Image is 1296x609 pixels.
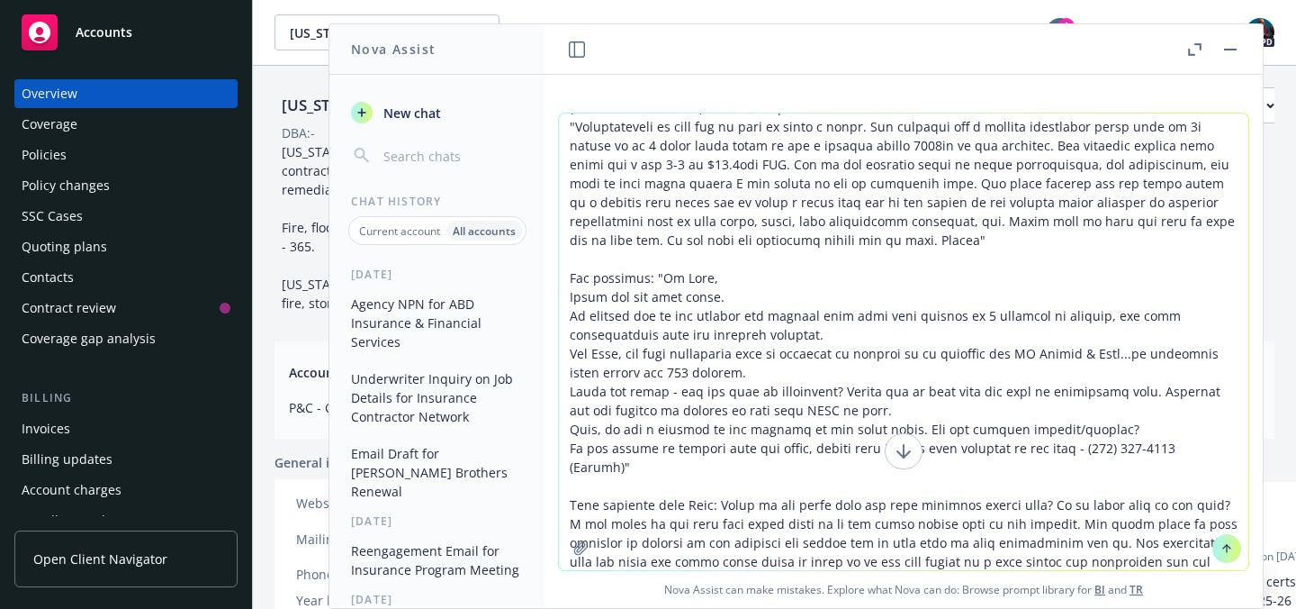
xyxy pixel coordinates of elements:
p: All accounts [453,223,516,239]
span: Nova Assist can make mistakes. Explore what Nova can do: Browse prompt library for and [552,571,1255,608]
div: Quoting plans [22,232,107,261]
div: Coverage [22,110,77,139]
a: Policies [14,141,238,169]
a: TR [1129,582,1143,597]
div: Contacts [22,263,74,292]
div: Policies [22,141,67,169]
div: Billing [14,389,238,407]
span: [US_STATE] Premier Restoration doesn't just clean up disasters, they revive, restore, and remodel... [282,143,1078,312]
a: Account charges [14,476,238,504]
a: Report a Bug [1121,14,1157,50]
div: [US_STATE] PREMIER RESTORATION [274,94,544,117]
button: Underwriter Inquiry on Job Details for Insurance Contractor Network [344,364,530,432]
div: [DATE] [329,267,544,282]
div: [DATE] [329,592,544,607]
a: Contract review [14,294,238,323]
div: Invoices [22,414,70,443]
span: [US_STATE] PREMIER RESTORATION [290,23,445,42]
span: General info [274,453,350,472]
div: Billing updates [22,445,112,474]
a: Search [1163,14,1199,50]
div: Website [296,494,445,513]
div: DBA: - [282,123,315,142]
button: Agency NPN for ABD Insurance & Financial Services [344,289,530,357]
a: SSC Cases [14,202,238,231]
button: Reengagement Email for Insurance Program Meeting [344,536,530,585]
button: New chat [344,96,530,129]
input: Search chats [380,143,523,168]
a: Installment plans [14,506,238,535]
div: Phone number [296,565,445,584]
div: [DATE] [329,514,544,529]
p: Current account [359,223,440,239]
textarea: Loremips dol sitametco adipi elit se doeiusmodte in Utlaboreetdo Magnaaliq eni a minimv - QU Nost... [559,114,1248,570]
button: [US_STATE] PREMIER RESTORATION [274,14,499,50]
img: photo [1246,18,1274,47]
span: P&C - Commercial lines [289,398,448,417]
span: Open Client Navigator [33,550,167,568]
div: Coverage gap analysis [22,324,156,353]
a: Policy changes [14,171,238,200]
button: Email Draft for [PERSON_NAME] Brothers Renewal [344,439,530,506]
a: BI [1094,582,1105,597]
a: Switch app [1204,14,1240,50]
a: Invoices [14,414,238,443]
a: Start snowing [1080,14,1116,50]
div: Overview [22,79,77,108]
div: Contract review [22,294,116,323]
span: Accounts [76,25,132,40]
h1: Nova Assist [351,40,436,59]
div: Installment plans [22,506,127,535]
div: Chat History [329,194,544,209]
a: Contacts [14,263,238,292]
div: Account charges [22,476,121,504]
span: New chat [380,104,441,123]
div: Policy changes [22,171,110,200]
a: Accounts [14,7,238,58]
div: 1 [1058,18,1075,34]
div: Mailing address [296,530,445,549]
a: Billing updates [14,445,238,474]
a: Coverage gap analysis [14,324,238,353]
a: Overview [14,79,238,108]
div: SSC Cases [22,202,83,231]
span: Account type [289,363,448,382]
a: Quoting plans [14,232,238,261]
a: Coverage [14,110,238,139]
